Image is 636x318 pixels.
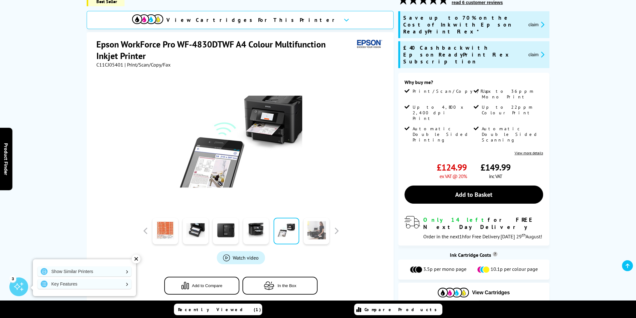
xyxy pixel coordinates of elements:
span: Product Finder [3,143,9,175]
span: View Cartridges For This Printer [166,17,338,23]
img: Thumbnail [180,80,302,203]
sup: th [522,232,526,238]
div: ✕ [132,255,140,263]
button: Add to Compare [164,277,239,295]
span: Up to 36ppm Mono Print [482,88,542,100]
span: Recently Viewed (1) [178,307,261,312]
a: Compare Products [354,304,442,315]
img: Epson [354,38,383,50]
span: In the Box [277,283,296,288]
a: Recently Viewed (1) [174,304,262,315]
span: | Print/Scan/Copy/Fax [124,62,170,68]
span: View Cartridges [472,290,510,296]
a: Show Similar Printers [38,266,131,276]
button: promo-description [527,21,546,28]
button: promo-description [527,51,546,58]
button: View Cartridges [403,287,545,298]
span: Save up to 70% on the Cost of Ink with Epson ReadyPrint Flex* [403,14,523,35]
h1: Epson WorkForce Pro WF-4830DTWF A4 Colour Multifunction Inkjet Printer [96,38,354,62]
button: In the Box [242,277,318,295]
div: Why buy me? [404,79,543,88]
span: Order in the next for Free Delivery [DATE] 29 August! [423,233,542,240]
span: Up to 22ppm Colour Print [482,104,542,116]
img: cmyk-icon.svg [132,14,163,24]
span: 1h [459,233,465,240]
span: Add to Compare [192,283,222,288]
span: C11CJ05401 [96,62,123,68]
a: View more details [515,151,543,155]
span: £149.99 [481,161,511,173]
div: Ink Cartridge Costs [398,252,549,258]
img: Cartridges [438,288,469,297]
div: 3 [9,275,16,282]
span: Watch video [233,255,259,261]
span: Automatic Double Sided Scanning [482,126,542,143]
span: inc VAT [489,173,502,179]
a: Add to Basket [404,186,543,204]
a: Product_All_Videos [217,251,265,264]
a: Key Features [38,279,131,289]
span: 10.1p per colour page [491,266,538,273]
span: Up to 4,800 x 2,400 dpi Print [413,104,472,121]
span: £40 Cashback with Epson ReadyPrint Flex Subscription [403,44,523,65]
span: Compare Products [364,307,440,312]
span: Print/Scan/Copy/Fax [413,88,493,94]
span: 3.5p per mono page [423,266,466,273]
span: ex VAT @ 20% [440,173,467,179]
div: for FREE Next Day Delivery [423,216,543,231]
span: £124.99 [437,161,467,173]
span: Automatic Double Sided Printing [413,126,472,143]
span: Only 14 left [423,216,488,223]
sup: Cost per page [493,252,497,256]
div: modal_delivery [404,216,543,239]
